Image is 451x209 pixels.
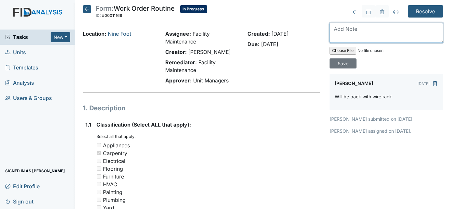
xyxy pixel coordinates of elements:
span: Unit Managers [193,77,229,84]
div: Plumbing [103,196,126,204]
label: 1.1 [86,121,92,129]
input: Resolve [408,5,443,18]
input: Furniture [97,174,101,178]
input: Appliances [97,143,101,147]
button: New [51,32,70,42]
strong: Approver: [165,77,192,84]
span: [PERSON_NAME] [188,49,231,55]
p: [PERSON_NAME] submitted on [DATE]. [330,116,443,122]
a: Nine Foot [108,31,132,37]
small: [DATE] [418,81,430,86]
input: Electrical [97,159,101,163]
span: Sign out [5,196,33,206]
a: Tasks [5,33,51,41]
span: Form: [96,5,114,12]
input: Plumbing [97,198,101,202]
strong: Creator: [165,49,187,55]
span: In Progress [180,5,207,13]
div: Appliances [103,141,130,149]
p: Will be back with wire rack [335,93,392,100]
span: Edit Profile [5,181,40,191]
div: Carpentry [103,149,128,157]
strong: Remediator: [165,59,197,66]
span: Templates [5,63,38,73]
h1: 1. Description [83,103,320,113]
div: HVAC [103,180,118,188]
input: HVAC [97,182,101,186]
input: Save [330,58,357,68]
span: Users & Groups [5,93,52,103]
span: [DATE] [261,41,278,47]
div: Furniture [103,173,124,180]
strong: Location: [83,31,106,37]
input: Painting [97,190,101,194]
input: Carpentry [97,151,101,155]
div: Electrical [103,157,126,165]
input: Flooring [97,166,101,171]
span: [DATE] [271,31,289,37]
span: Classification (Select ALL that apply): [97,121,191,128]
span: Analysis [5,78,34,88]
small: Select all that apply: [97,134,136,139]
div: Painting [103,188,123,196]
span: ID: [96,13,101,18]
label: [PERSON_NAME] [335,79,373,88]
div: Flooring [103,165,123,173]
strong: Assignee: [165,31,191,37]
span: Units [5,47,26,57]
div: Work Order Routine [96,5,175,19]
strong: Due: [247,41,259,47]
span: Signed in as [PERSON_NAME] [5,166,65,176]
span: #00011169 [102,13,123,18]
strong: Created: [247,31,270,37]
p: [PERSON_NAME] assigned on [DATE]. [330,128,443,134]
